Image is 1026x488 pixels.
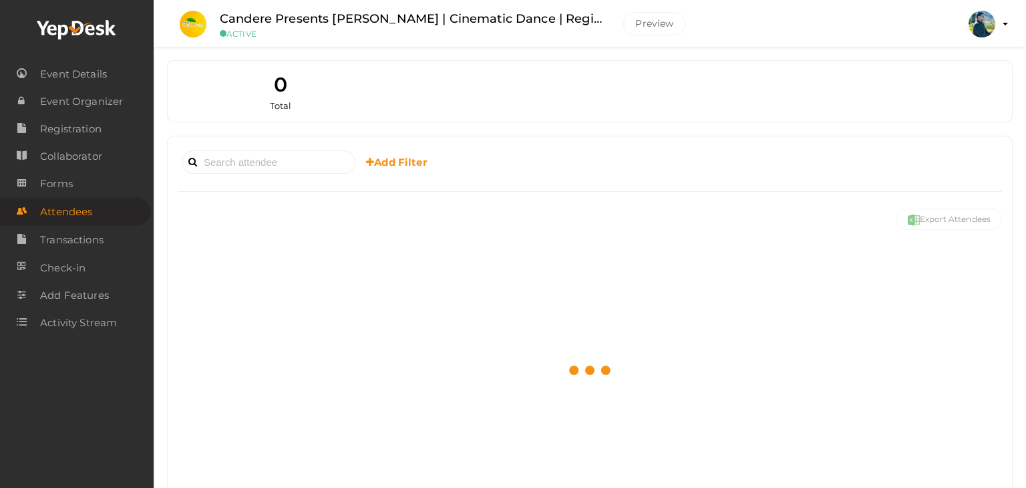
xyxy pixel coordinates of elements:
small: ACTIVE [220,29,603,39]
span: Attendees [40,199,92,225]
span: Total [270,100,291,111]
span: 0 [274,72,287,97]
span: Forms [40,170,73,197]
img: loading.svg [566,347,613,394]
input: Search attendee [182,150,355,174]
span: Registration [40,116,102,142]
button: Export Attendees [896,209,1002,230]
span: Transactions [40,227,104,253]
span: Activity Stream [40,310,117,336]
button: Preview [623,12,685,35]
span: Event Details [40,61,107,88]
b: Add Filter [366,156,427,168]
img: ACg8ocImFeownhHtboqxd0f2jP-n9H7_i8EBYaAdPoJXQiB63u4xhcvD=s100 [969,11,995,37]
span: Event Organizer [40,88,123,115]
span: Add Features [40,282,109,309]
label: Candere Presents [PERSON_NAME] | Cinematic Dance | Registration [220,9,603,29]
span: Check-in [40,255,85,281]
img: 3WRJEMHM_small.png [180,11,206,37]
img: excel.svg [908,214,920,226]
span: Collaborator [40,143,102,170]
